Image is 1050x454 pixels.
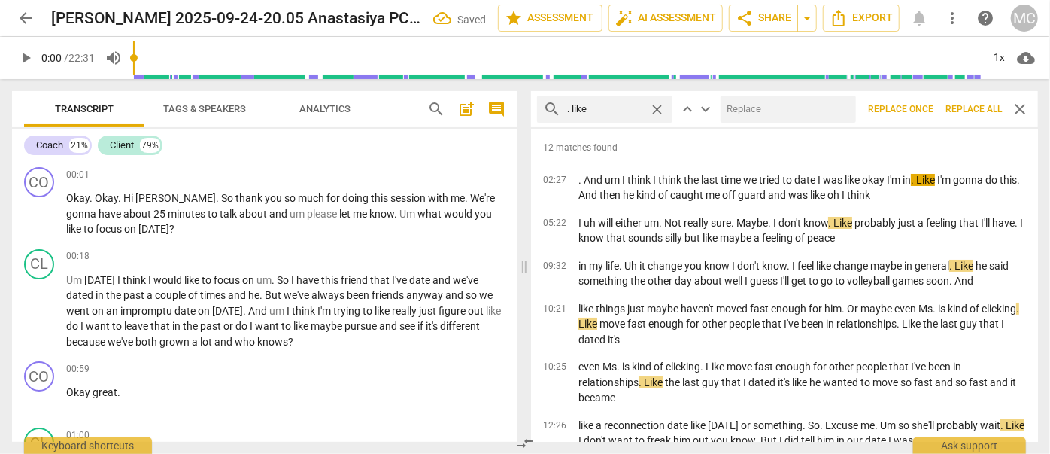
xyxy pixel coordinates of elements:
span: this [371,192,390,204]
span: Filler word [256,274,272,286]
span: it's [426,320,440,332]
input: Replace [721,97,850,121]
span: . [259,289,265,301]
div: 79% [140,138,160,153]
p: in my life. Uh it change you know I don't know. I feel like change maybe in general he said somet... [578,258,1026,289]
span: And [248,305,269,317]
span: grown [159,336,192,348]
div: Change speaker [24,361,54,392]
p: even Ms. is kind of clicking. Like move fast enough for other people that I've been in relationsh... [578,359,1026,406]
span: . [216,192,221,204]
span: we've [453,274,478,286]
span: on [92,305,106,317]
span: always [311,289,347,301]
span: a [147,289,155,301]
span: . [117,386,120,398]
span: [DATE] [138,223,169,235]
span: Replace all [945,103,1002,116]
span: minutes [168,208,208,220]
span: more_vert [943,9,961,27]
span: Okay [95,192,118,204]
span: comment [487,100,505,118]
span: that [370,274,392,286]
button: Play [12,44,39,72]
span: Assessment [505,9,596,27]
p: I uh will either um. Not really sure. Maybe. I don't know probably just a feeling that I'll have.... [578,215,1026,246]
span: We're [470,192,495,204]
span: close [1011,100,1029,118]
button: Search [424,97,448,121]
span: the [106,289,123,301]
span: lot [200,336,214,348]
em: . Like [949,260,973,272]
span: on [242,274,256,286]
span: do [235,320,250,332]
span: Filler word [399,208,417,220]
span: to [83,223,96,235]
span: with [428,192,451,204]
span: anyway [406,289,445,301]
span: he [248,289,259,301]
span: to [281,320,293,332]
span: Replace once [868,103,933,116]
span: 02:27 [543,174,566,187]
span: just [419,305,439,317]
span: . [394,208,399,220]
span: So [221,192,235,204]
div: Ask support [913,437,1026,454]
span: want [255,320,281,332]
span: like [66,223,83,235]
div: MC [1011,5,1038,32]
span: much [298,192,326,204]
span: . [243,305,248,317]
span: compare_arrows [517,434,535,452]
span: help [976,9,994,27]
span: [DATE] [84,274,117,286]
p: like a reconnection date like [DATE] or something. So. Excuse me. Um so she'll probably wait I do... [578,418,1026,449]
span: a [192,336,200,348]
span: 25 [153,208,168,220]
span: out [468,305,486,317]
span: knows [257,336,288,348]
span: would [153,274,184,286]
div: Keyboard shortcuts [24,437,152,454]
span: on [124,223,138,235]
span: arrow_drop_down [798,9,816,27]
span: to [112,320,124,332]
span: AI Assessment [615,9,716,27]
span: pursue [344,320,379,332]
span: Filler word [486,305,501,317]
span: or [223,320,235,332]
span: volume_up [105,49,123,67]
span: 00:59 [66,363,90,376]
span: do [66,320,80,332]
span: figure [439,305,468,317]
span: I [117,274,123,286]
span: Share [736,9,791,27]
button: Show/Hide comments [484,97,508,121]
span: to [208,208,220,220]
span: what [417,208,444,220]
span: / 22:31 [64,52,95,64]
span: . [272,274,277,286]
span: friends [372,289,406,301]
span: and [269,208,290,220]
span: search [543,100,561,118]
span: like [375,305,392,317]
span: focus [214,274,242,286]
span: 00:01 [66,169,90,181]
button: Volume [100,44,127,72]
span: I [287,305,292,317]
span: for [326,192,342,204]
em: . Like [828,217,852,229]
span: 10:25 [543,361,566,373]
button: Close [1008,97,1032,121]
span: 00:18 [66,250,90,263]
span: because [66,336,108,348]
span: different [440,320,480,332]
em: . Like [639,376,663,388]
span: think [292,305,317,317]
span: have [99,208,123,220]
span: I [291,274,296,286]
span: of [188,289,200,301]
